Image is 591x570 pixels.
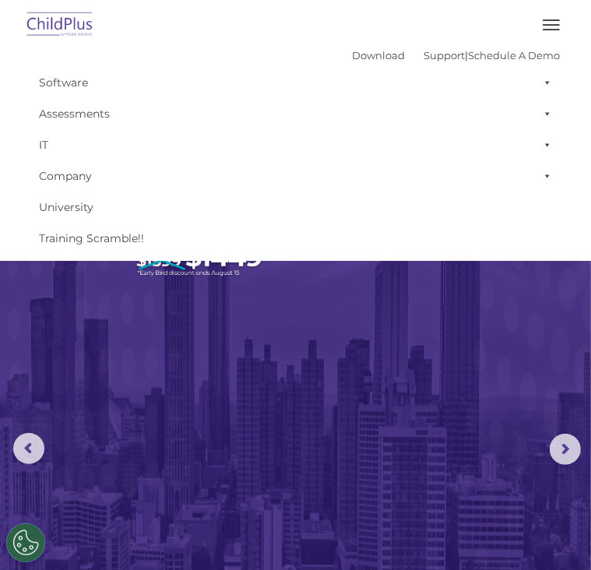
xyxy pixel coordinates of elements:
span: Last name [255,90,302,102]
a: IT [31,129,560,160]
font: | [352,49,560,62]
a: Assessments [31,98,560,129]
img: ChildPlus by Procare Solutions [23,7,97,44]
iframe: Chat Widget [337,402,591,570]
a: Company [31,160,560,192]
a: Support [424,49,465,62]
a: Software [31,67,560,98]
a: Training Scramble!! [31,223,560,254]
a: University [31,192,560,223]
a: Schedule A Demo [468,49,560,62]
button: Cookies Settings [6,523,45,562]
a: Download [352,49,405,62]
span: Phone number [255,154,321,166]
